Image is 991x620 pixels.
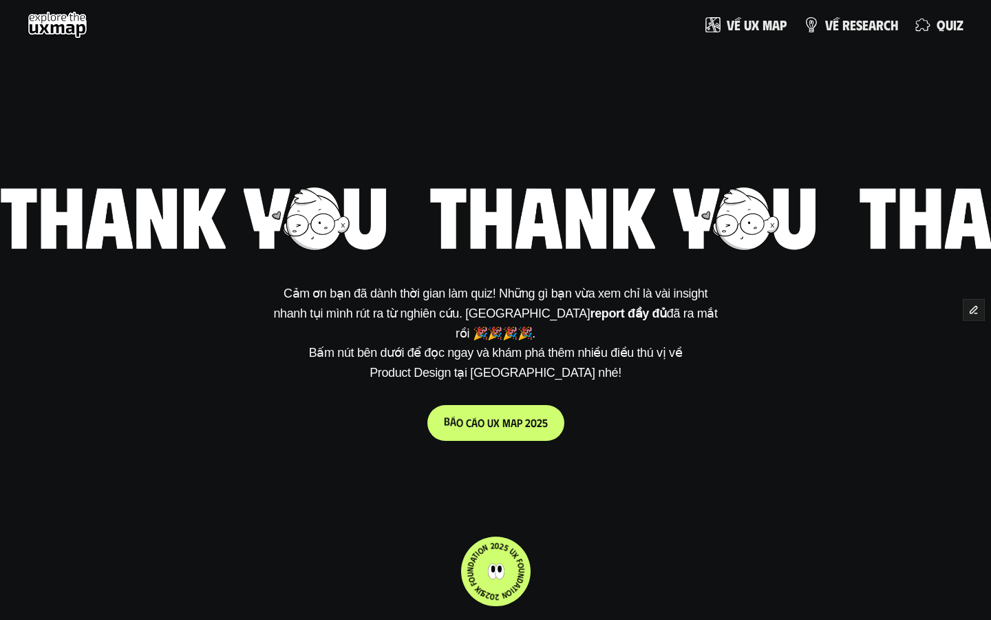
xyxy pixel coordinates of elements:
span: m [502,416,511,429]
span: a [869,17,876,32]
span: u [744,17,752,32]
span: s [856,17,862,32]
span: ề [734,17,740,32]
span: q [937,17,946,32]
span: x [493,416,500,429]
a: quiz [915,11,963,39]
span: p [780,17,787,32]
span: 5 [542,416,548,429]
a: báocáouxmap2025 [427,405,564,441]
span: u [946,17,953,32]
p: Cảm ơn bạn đã dành thời gian làm quiz! Những gì bạn vừa xem chỉ là vài insight nhanh tụi mình rút... [272,284,719,383]
span: a [772,17,780,32]
span: ề [833,17,839,32]
span: u [487,416,493,429]
span: 0 [531,416,537,429]
span: r [842,17,850,32]
span: o [456,416,463,429]
span: c [884,17,891,32]
span: c [466,416,471,429]
span: 2 [525,416,531,429]
span: e [850,17,856,32]
span: 2 [537,416,542,429]
span: V [727,17,734,32]
a: Vềuxmap [705,11,787,39]
span: o [478,416,484,429]
span: e [862,17,869,32]
span: h [891,17,898,32]
strong: report đầy đủ [590,307,666,320]
span: r [876,17,884,32]
span: b [444,415,450,428]
span: z [957,17,963,32]
span: i [953,17,957,32]
span: a [511,416,517,429]
a: vềresearch [803,11,898,39]
span: á [471,416,478,429]
span: á [450,415,456,428]
span: p [517,416,522,429]
span: v [825,17,833,32]
span: x [752,17,759,32]
span: m [763,17,772,32]
button: Edit Framer Content [963,300,984,320]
